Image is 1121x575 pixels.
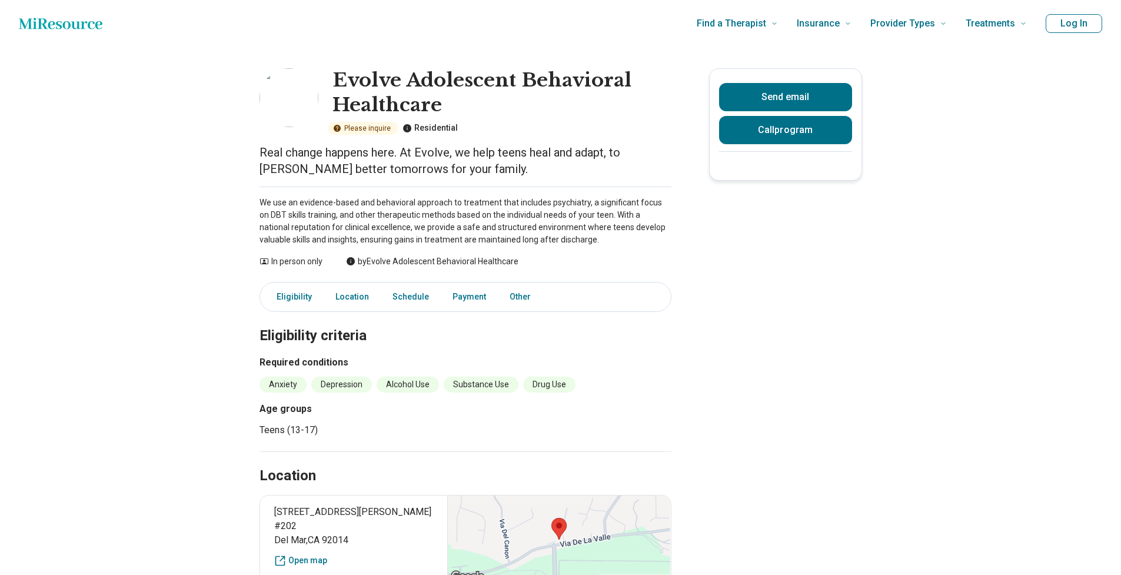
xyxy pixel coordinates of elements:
[346,255,518,268] div: by Evolve Adolescent Behavioral Healthcare
[274,533,434,547] span: Del Mar , CA 92014
[697,15,766,32] span: Find a Therapist
[260,197,671,246] p: We use an evidence-based and behavioral approach to treatment that includes psychiatry, a signifi...
[260,255,322,268] div: In person only
[260,402,671,416] h3: Age groups
[870,15,935,32] span: Provider Types
[260,298,671,346] h2: Eligibility criteria
[444,377,518,393] li: Substance Use
[719,116,852,144] button: Callprogram
[274,519,434,533] span: #202
[445,285,493,309] a: Payment
[274,554,434,567] a: Open map
[966,15,1015,32] span: Treatments
[332,68,671,117] h1: Evolve Adolescent Behavioral Healthcare
[260,377,307,393] li: Anxiety
[311,377,372,393] li: Depression
[19,12,102,35] a: Home page
[262,285,319,309] a: Eligibility
[328,122,398,135] div: Please inquire
[719,83,852,111] button: Send email
[403,122,458,134] p: Residential
[274,505,434,519] span: [STREET_ADDRESS][PERSON_NAME]
[385,285,436,309] a: Schedule
[260,144,671,177] p: Real change happens here. At Evolve, we help teens heal and adapt, to [PERSON_NAME] better tomorr...
[260,423,671,437] li: Teens (13-17)
[260,466,316,486] h2: Location
[523,377,576,393] li: Drug Use
[377,377,439,393] li: Alcohol Use
[797,15,840,32] span: Insurance
[260,355,671,370] h3: Required conditions
[503,285,545,309] a: Other
[1046,14,1102,33] button: Log In
[328,285,376,309] a: Location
